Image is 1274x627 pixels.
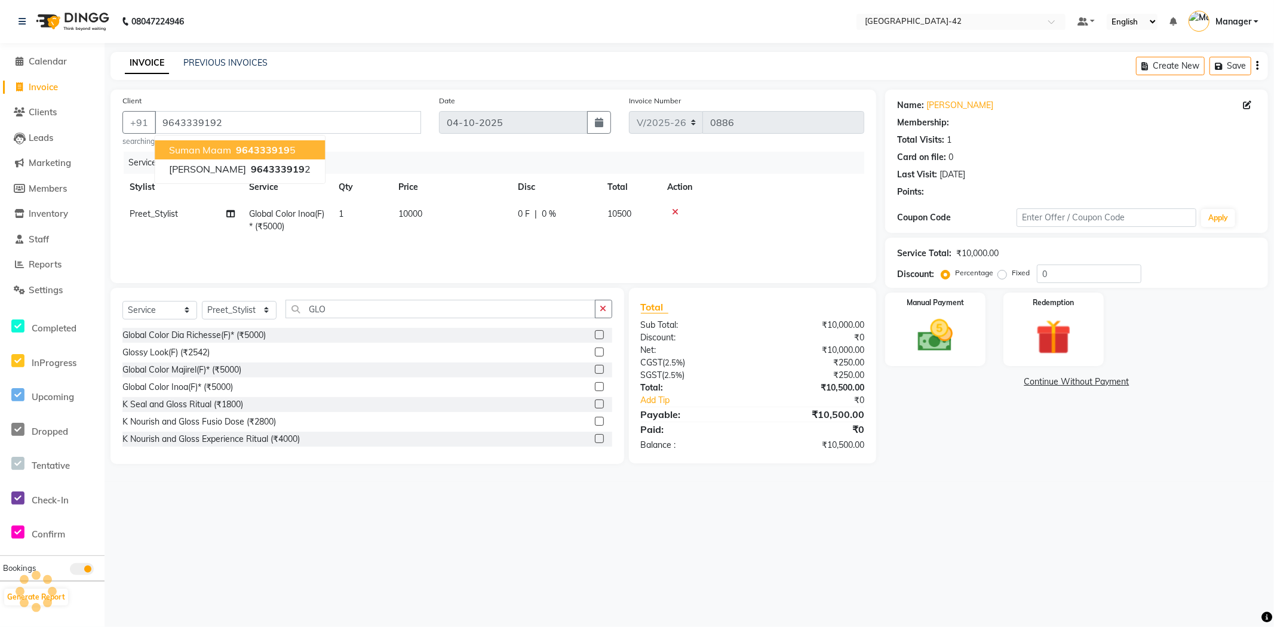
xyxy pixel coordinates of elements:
div: ₹10,500.00 [753,439,873,451]
div: ₹10,000.00 [753,344,873,356]
button: +91 [122,111,156,134]
input: Search or Scan [286,300,595,318]
div: Name: [897,99,924,112]
span: Upcoming [32,391,74,402]
div: K Nourish and Gloss Fusio Dose (₹2800) [122,416,276,428]
a: Add Tip [632,394,773,407]
ngb-highlight: 2 [248,163,311,175]
a: Inventory [3,207,102,221]
span: 10500 [607,208,631,219]
ngb-highlight: 5 [234,144,296,156]
span: Manager [1215,16,1251,28]
button: Save [1209,57,1251,75]
span: [PERSON_NAME] [169,163,246,175]
div: Card on file: [897,151,946,164]
span: Tentative [32,460,70,471]
span: Settings [29,284,63,296]
div: Services [124,152,873,174]
a: Marketing [3,156,102,170]
span: | [535,208,537,220]
span: Clients [29,106,57,118]
span: Invoice [29,81,58,93]
div: Balance : [632,439,753,451]
label: Fixed [1012,268,1030,278]
a: Reports [3,258,102,272]
th: Total [600,174,660,201]
label: Redemption [1033,297,1074,308]
span: 964333919 [236,144,290,156]
div: Glossy Look(F) (₹2542) [122,346,210,359]
small: searching... [122,136,421,147]
div: Service Total: [897,247,951,260]
span: Completed [32,322,76,334]
div: ₹10,000.00 [956,247,999,260]
span: 10000 [398,208,422,219]
div: Payable: [632,407,753,422]
th: Service [242,174,331,201]
div: ₹10,000.00 [753,319,873,331]
a: Members [3,182,102,196]
span: Marketing [29,157,71,168]
span: Global Color Inoa(F)* (₹5000) [249,208,324,232]
div: Global Color Inoa(F)* (₹5000) [122,381,233,394]
a: Continue Without Payment [888,376,1266,388]
a: PREVIOUS INVOICES [183,57,268,68]
label: Client [122,96,142,106]
a: [PERSON_NAME] [926,99,993,112]
span: 2.5% [665,358,683,367]
div: Sub Total: [632,319,753,331]
div: ₹0 [773,394,873,407]
img: _gift.svg [1025,315,1082,359]
a: Calendar [3,55,102,69]
div: K Nourish and Gloss Experience Ritual (₹4000) [122,433,300,445]
span: Check-In [32,494,69,506]
div: 0 [948,151,953,164]
span: 0 F [518,208,530,220]
div: 1 [947,134,951,146]
a: INVOICE [125,53,169,74]
span: SGST [641,370,662,380]
span: suman maam [169,144,231,156]
a: Clients [3,106,102,119]
div: Coupon Code [897,211,1017,224]
span: Staff [29,233,49,245]
div: ( ) [632,356,753,369]
th: Qty [331,174,391,201]
div: Total: [632,382,753,394]
span: Dropped [32,426,68,437]
div: Net: [632,344,753,356]
label: Invoice Number [629,96,681,106]
div: [DATE] [940,168,965,181]
label: Date [439,96,455,106]
span: Total [641,301,668,314]
a: Settings [3,284,102,297]
th: Price [391,174,511,201]
input: Search by Name/Mobile/Email/Code [155,111,421,134]
div: Last Visit: [897,168,937,181]
span: Members [29,183,67,194]
th: Action [660,174,864,201]
div: ₹10,500.00 [753,407,873,422]
div: Discount: [897,268,934,281]
button: Generate Report [4,589,68,606]
img: Manager [1189,11,1209,32]
div: ₹0 [753,331,873,344]
label: Percentage [955,268,993,278]
div: Total Visits: [897,134,944,146]
span: InProgress [32,357,76,368]
span: Bookings [3,563,36,573]
div: ₹10,500.00 [753,382,873,394]
div: ₹250.00 [753,356,873,369]
span: 2.5% [665,370,683,380]
img: _cash.svg [907,315,964,356]
b: 08047224946 [131,5,184,38]
div: Global Color Dia Richesse(F)* (₹5000) [122,329,266,342]
a: Staff [3,233,102,247]
span: 964333919 [251,163,305,175]
a: Invoice [3,81,102,94]
div: Discount: [632,331,753,344]
div: ( ) [632,369,753,382]
span: CGST [641,357,663,368]
span: Leads [29,132,53,143]
th: Stylist [122,174,242,201]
